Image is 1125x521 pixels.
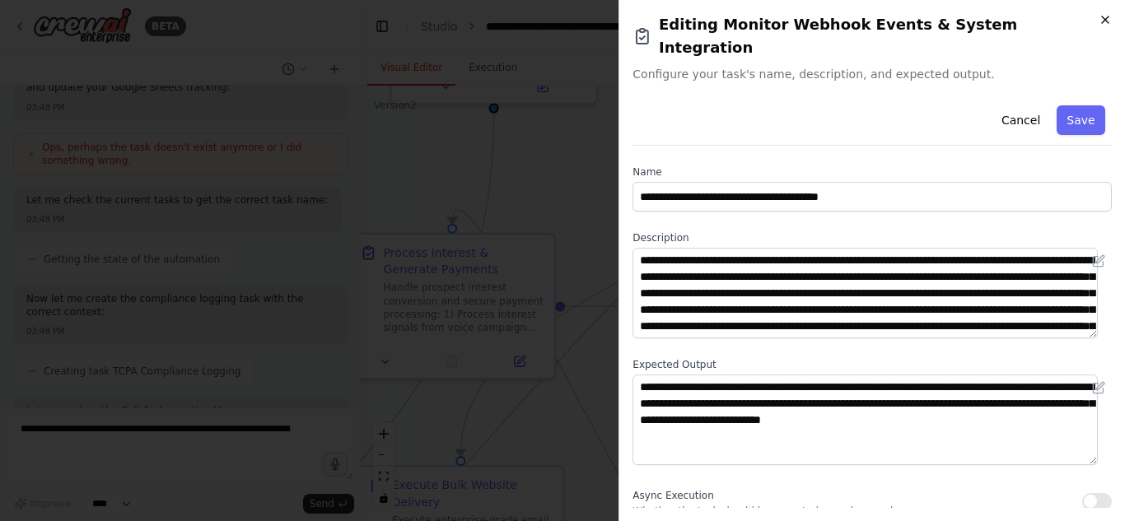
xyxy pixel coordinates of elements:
[633,231,1112,244] label: Description
[1089,251,1109,271] button: Open in editor
[633,358,1112,371] label: Expected Output
[633,13,1112,59] h2: Editing Monitor Webhook Events & System Integration
[633,505,900,518] p: Whether the task should be executed asynchronously.
[633,66,1112,82] span: Configure your task's name, description, and expected output.
[633,165,1112,179] label: Name
[633,490,713,501] span: Async Execution
[1089,378,1109,398] button: Open in editor
[1057,105,1105,135] button: Save
[992,105,1050,135] button: Cancel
